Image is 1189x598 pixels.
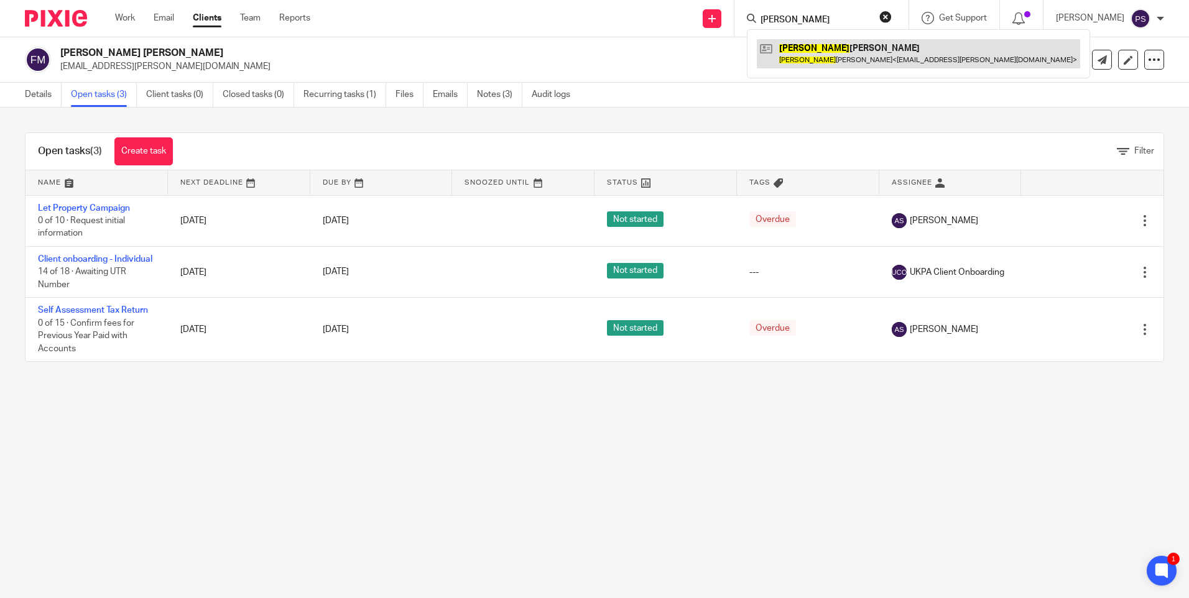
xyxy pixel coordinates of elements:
[168,298,310,362] td: [DATE]
[910,266,1004,278] span: UKPA Client Onboarding
[892,322,907,337] img: svg%3E
[749,211,796,227] span: Overdue
[114,137,173,165] a: Create task
[38,319,134,353] span: 0 of 15 · Confirm fees for Previous Year Paid with Accounts
[607,211,664,227] span: Not started
[279,12,310,24] a: Reports
[749,179,770,186] span: Tags
[749,320,796,336] span: Overdue
[465,179,530,186] span: Snoozed Until
[115,12,135,24] a: Work
[1167,553,1180,565] div: 1
[396,83,423,107] a: Files
[38,216,125,238] span: 0 of 10 · Request initial information
[607,320,664,336] span: Not started
[38,204,130,213] a: Let Property Campaign
[323,268,349,277] span: [DATE]
[939,14,987,22] span: Get Support
[879,11,892,23] button: Clear
[910,214,978,227] span: [PERSON_NAME]
[607,179,638,186] span: Status
[193,12,221,24] a: Clients
[607,263,664,278] span: Not started
[892,265,907,280] img: svg%3E
[154,12,174,24] a: Email
[433,83,468,107] a: Emails
[146,83,213,107] a: Client tasks (0)
[749,266,867,278] div: ---
[1056,12,1124,24] p: [PERSON_NAME]
[532,83,580,107] a: Audit logs
[323,216,349,225] span: [DATE]
[323,325,349,334] span: [DATE]
[303,83,386,107] a: Recurring tasks (1)
[71,83,137,107] a: Open tasks (3)
[90,146,102,156] span: (3)
[25,47,51,73] img: svg%3E
[892,213,907,228] img: svg%3E
[910,323,978,336] span: [PERSON_NAME]
[240,12,261,24] a: Team
[1134,147,1154,155] span: Filter
[38,268,126,290] span: 14 of 18 · Awaiting UTR Number
[38,145,102,158] h1: Open tasks
[168,246,310,297] td: [DATE]
[223,83,294,107] a: Closed tasks (0)
[60,47,808,60] h2: [PERSON_NAME] [PERSON_NAME]
[759,15,871,26] input: Search
[60,60,995,73] p: [EMAIL_ADDRESS][PERSON_NAME][DOMAIN_NAME]
[25,83,62,107] a: Details
[477,83,522,107] a: Notes (3)
[25,10,87,27] img: Pixie
[168,195,310,246] td: [DATE]
[38,255,152,264] a: Client onboarding - Individual
[1131,9,1150,29] img: svg%3E
[38,306,148,315] a: Self Assessment Tax Return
